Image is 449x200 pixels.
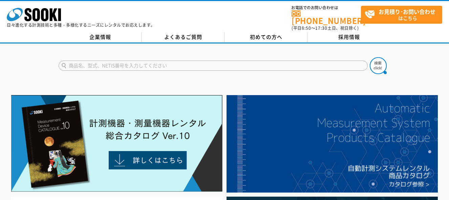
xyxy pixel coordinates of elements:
span: 17:30 [315,25,327,31]
a: 企業情報 [59,32,142,42]
a: よくあるご質問 [142,32,224,42]
a: 初めての方へ [224,32,307,42]
input: 商品名、型式、NETIS番号を入力してください [59,61,368,71]
a: お見積り･お問い合わせはこちら [361,6,442,24]
span: 初めての方へ [250,33,282,41]
p: 日々進化する計測技術と多種・多様化するニーズにレンタルでお応えします。 [7,23,155,27]
img: Catalog Ver10 [11,95,222,192]
a: 採用情報 [307,32,390,42]
span: お電話でのお問い合わせは [292,6,361,10]
span: 8:50 [302,25,311,31]
strong: お見積り･お問い合わせ [379,7,435,16]
span: (平日 ～ 土日、祝日除く) [292,25,359,31]
img: 自動計測システムカタログ [227,95,438,193]
a: [PHONE_NUMBER] [292,10,361,24]
span: はこちら [365,6,442,23]
img: btn_search.png [370,57,387,74]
